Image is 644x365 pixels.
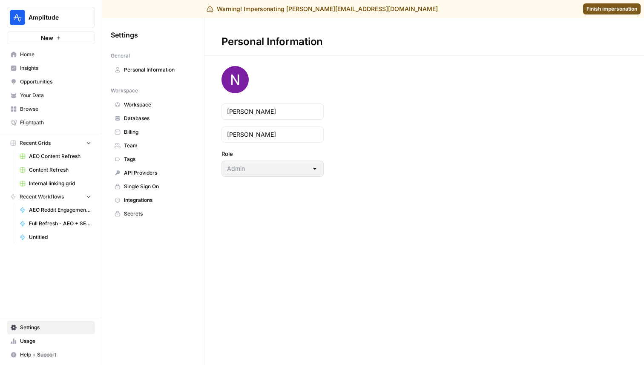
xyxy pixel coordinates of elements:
span: Tags [124,155,192,163]
a: Workspace [111,98,195,112]
span: Single Sign On [124,183,192,190]
span: Recent Workflows [20,193,64,201]
a: Full Refresh - AEO + SERP Briefs [16,217,95,230]
a: Opportunities [7,75,95,89]
a: Billing [111,125,195,139]
span: AEO Reddit Engagement - Fork [29,206,91,214]
span: Help + Support [20,351,91,359]
button: Workspace: Amplitude [7,7,95,28]
span: Home [20,51,91,58]
a: Usage [7,334,95,348]
span: API Providers [124,169,192,177]
span: Untitled [29,233,91,241]
span: Content Refresh [29,166,91,174]
button: New [7,32,95,44]
label: Role [221,149,324,158]
a: Home [7,48,95,61]
a: Databases [111,112,195,125]
span: Internal linking grid [29,180,91,187]
a: Secrets [111,207,195,221]
span: Insights [20,64,91,72]
span: Team [124,142,192,149]
a: Internal linking grid [16,177,95,190]
img: avatar [221,66,249,93]
span: Full Refresh - AEO + SERP Briefs [29,220,91,227]
a: Team [111,139,195,152]
a: Flightpath [7,116,95,129]
a: Insights [7,61,95,75]
button: Recent Grids [7,137,95,149]
a: Browse [7,102,95,116]
span: Amplitude [29,13,80,22]
span: Integrations [124,196,192,204]
span: Opportunities [20,78,91,86]
button: Recent Workflows [7,190,95,203]
span: AEO Content Refresh [29,152,91,160]
span: Recent Grids [20,139,51,147]
a: Untitled [16,230,95,244]
span: Finish impersonation [586,5,637,13]
span: Secrets [124,210,192,218]
span: Settings [111,30,138,40]
span: Billing [124,128,192,136]
span: General [111,52,130,60]
a: Tags [111,152,195,166]
span: Usage [20,337,91,345]
span: Settings [20,324,91,331]
button: Help + Support [7,348,95,362]
div: Personal Information [204,35,340,49]
a: Personal Information [111,63,195,77]
span: Personal Information [124,66,192,74]
a: AEO Content Refresh [16,149,95,163]
a: API Providers [111,166,195,180]
span: Browse [20,105,91,113]
span: Workspace [124,101,192,109]
span: New [41,34,53,42]
div: Warning! Impersonating [PERSON_NAME][EMAIL_ADDRESS][DOMAIN_NAME] [207,5,438,13]
a: Finish impersonation [583,3,641,14]
a: Single Sign On [111,180,195,193]
span: Flightpath [20,119,91,126]
span: Your Data [20,92,91,99]
a: Settings [7,321,95,334]
a: Content Refresh [16,163,95,177]
a: AEO Reddit Engagement - Fork [16,203,95,217]
span: Databases [124,115,192,122]
img: Amplitude Logo [10,10,25,25]
span: Workspace [111,87,138,95]
a: Integrations [111,193,195,207]
a: Your Data [7,89,95,102]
